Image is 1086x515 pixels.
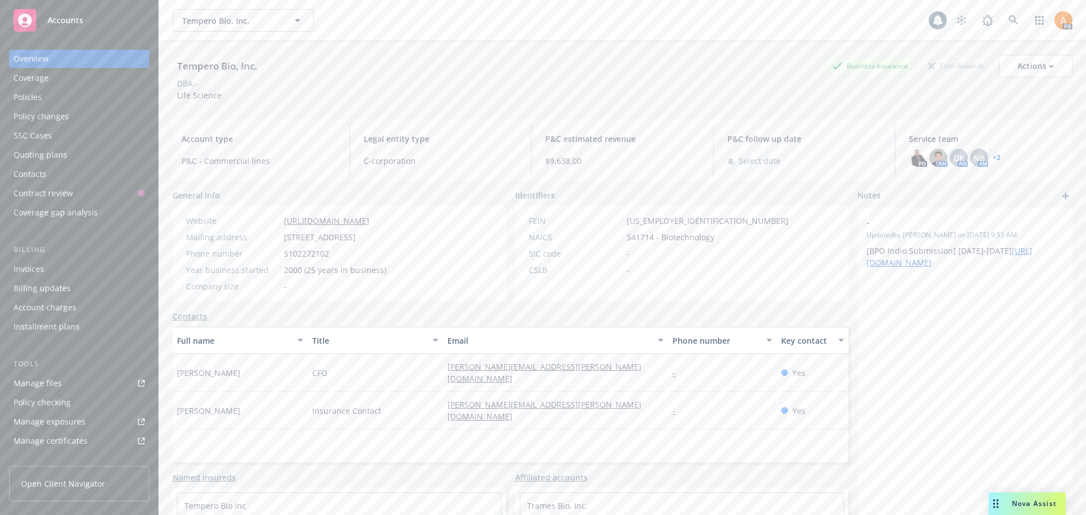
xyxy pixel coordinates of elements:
div: Tempero Bio, Inc. [173,59,262,73]
span: Accounts [48,16,83,25]
a: Policy changes [9,107,149,125]
span: - [284,280,287,292]
div: Account charges [14,298,76,317]
div: Business Insurance [826,59,913,73]
div: -Updatedby [PERSON_NAME] on [DATE] 9:51 AM[BPO Indio Submission] [DATE]-[DATE][URL][DOMAIN_NAME] [857,207,1072,278]
a: Manage exposures [9,413,149,431]
a: Affiliated accounts [515,471,588,483]
span: [PERSON_NAME] [177,405,240,417]
a: [PERSON_NAME][EMAIL_ADDRESS][PERSON_NAME][DOMAIN_NAME] [447,361,641,384]
span: P&C - Commercial lines [182,155,336,167]
div: Invoices [14,260,44,278]
div: SSC Cases [14,127,52,145]
div: Billing [9,244,149,256]
div: Mailing address [186,231,279,243]
button: Email [443,327,668,354]
div: Website [186,215,279,227]
div: FEIN [529,215,622,227]
a: Overview [9,50,149,68]
a: Contract review [9,184,149,202]
div: Total Rewards [923,59,990,73]
span: - [627,248,630,259]
a: SSC Cases [9,127,149,145]
div: Phone number [673,335,759,347]
div: Manage certificates [14,432,88,450]
div: Contacts [14,165,46,183]
a: Trames Bio, Inc. [527,500,588,511]
a: Coverage gap analysis [9,204,149,222]
span: Select date [739,155,781,167]
img: photo [1054,11,1072,29]
span: Service team [909,133,1063,145]
button: Key contact [777,327,848,354]
span: Account type [182,133,336,145]
span: Updated by [PERSON_NAME] on [DATE] 9:51 AM [867,230,1063,240]
div: Coverage gap analysis [14,204,98,222]
a: [URL][DOMAIN_NAME] [284,215,369,226]
a: Manage BORs [9,451,149,469]
div: Contract review [14,184,73,202]
span: P&C estimated revenue [545,133,700,145]
span: Identifiers [515,189,555,201]
div: Manage BORs [14,451,67,469]
a: Tempero Bio Inc [184,500,246,511]
span: Open Client Navigator [21,478,105,490]
span: Yes [792,367,805,379]
div: Drag to move [989,492,1003,515]
a: Billing updates [9,279,149,297]
span: Nova Assist [1012,499,1057,508]
div: Policy changes [14,107,69,125]
a: Installment plans [9,318,149,336]
div: Policies [14,88,42,106]
span: [US_EMPLOYER_IDENTIFICATION_NUMBER] [627,215,788,227]
a: add [1059,189,1072,203]
a: Coverage [9,69,149,87]
a: Account charges [9,298,149,317]
a: Accounts [9,5,149,36]
span: Notes [857,189,881,203]
button: Nova Assist [989,492,1066,515]
div: DBA: - [177,77,198,89]
div: Full name [177,335,291,347]
span: Life Science [177,90,222,101]
div: Coverage [14,69,49,87]
div: NAICS [529,231,622,243]
a: - [673,367,684,378]
div: Policy checking [14,393,71,412]
div: Manage files [14,374,62,392]
span: 541714 - Biotechnology [627,231,714,243]
a: Named insureds [173,471,236,483]
button: Title [308,327,443,354]
span: NB [973,152,985,164]
span: - [627,264,630,276]
span: - [867,217,1034,228]
span: Legal entity type [364,133,518,145]
span: Insurance Contact [312,405,381,417]
span: $9,638.00 [545,155,700,167]
span: Yes [792,405,805,417]
p: [BPO Indio Submission] [DATE]-[DATE] [867,245,1063,269]
button: Full name [173,327,308,354]
div: Overview [14,50,49,68]
div: SIC code [529,248,622,259]
a: Manage certificates [9,432,149,450]
div: Company size [186,280,279,292]
div: Phone number [186,248,279,259]
span: P&C follow up date [727,133,882,145]
span: [PERSON_NAME] [177,367,240,379]
div: CSLB [529,264,622,276]
a: Policies [9,88,149,106]
span: CFO [312,367,327,379]
div: Key contact [781,335,831,347]
div: Quoting plans [14,146,67,164]
span: 5102272102 [284,248,329,259]
span: Tempero Bio, Inc. [182,15,280,27]
a: +2 [993,154,1001,161]
div: Billing updates [14,279,71,297]
div: Title [312,335,426,347]
span: 2000 (25 years in business) [284,264,386,276]
a: [PERSON_NAME][EMAIL_ADDRESS][PERSON_NAME][DOMAIN_NAME] [447,399,641,422]
span: [STREET_ADDRESS] [284,231,356,243]
div: Email [447,335,651,347]
span: DK [954,152,964,164]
